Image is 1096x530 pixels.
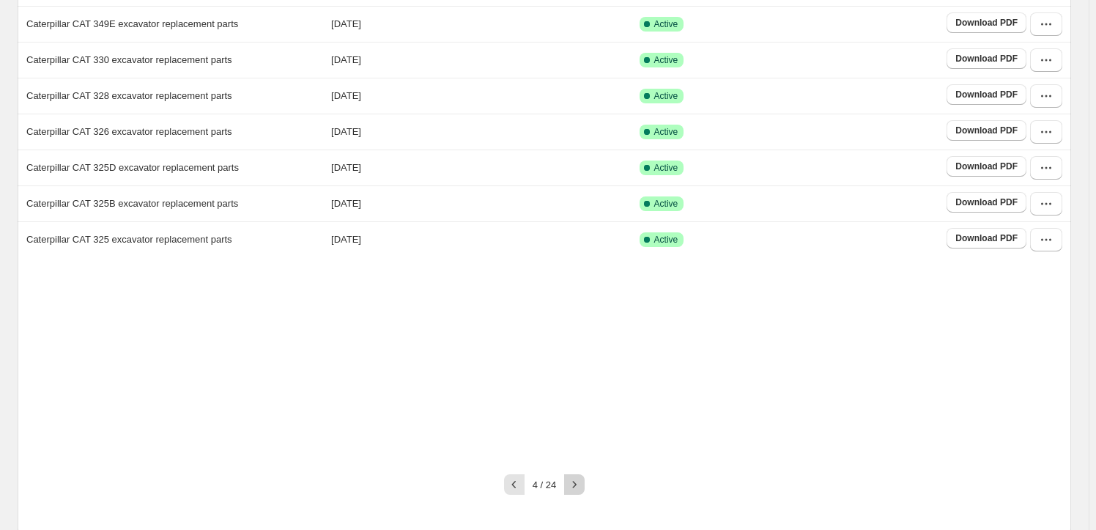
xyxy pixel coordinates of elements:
[26,196,238,211] p: Caterpillar CAT 325B excavator replacement parts
[26,17,238,32] p: Caterpillar CAT 349E excavator replacement parts
[26,161,239,175] p: Caterpillar CAT 325D excavator replacement parts
[955,89,1018,100] span: Download PDF
[533,479,557,490] span: 4 / 24
[947,120,1026,141] a: Download PDF
[327,78,635,114] td: [DATE]
[947,156,1026,177] a: Download PDF
[947,192,1026,213] a: Download PDF
[327,6,635,42] td: [DATE]
[654,198,678,210] span: Active
[26,53,232,67] p: Caterpillar CAT 330 excavator replacement parts
[654,162,678,174] span: Active
[955,17,1018,29] span: Download PDF
[955,232,1018,244] span: Download PDF
[955,53,1018,65] span: Download PDF
[327,185,635,221] td: [DATE]
[327,150,635,185] td: [DATE]
[654,18,678,30] span: Active
[955,161,1018,172] span: Download PDF
[955,196,1018,208] span: Download PDF
[947,48,1026,69] a: Download PDF
[654,90,678,102] span: Active
[26,125,232,139] p: Caterpillar CAT 326 excavator replacement parts
[947,84,1026,105] a: Download PDF
[654,234,678,246] span: Active
[26,232,232,247] p: Caterpillar CAT 325 excavator replacement parts
[947,12,1026,33] a: Download PDF
[947,228,1026,249] a: Download PDF
[327,42,635,78] td: [DATE]
[955,125,1018,136] span: Download PDF
[26,89,232,103] p: Caterpillar CAT 328 excavator replacement parts
[327,114,635,150] td: [DATE]
[654,126,678,138] span: Active
[327,221,635,257] td: [DATE]
[654,54,678,66] span: Active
